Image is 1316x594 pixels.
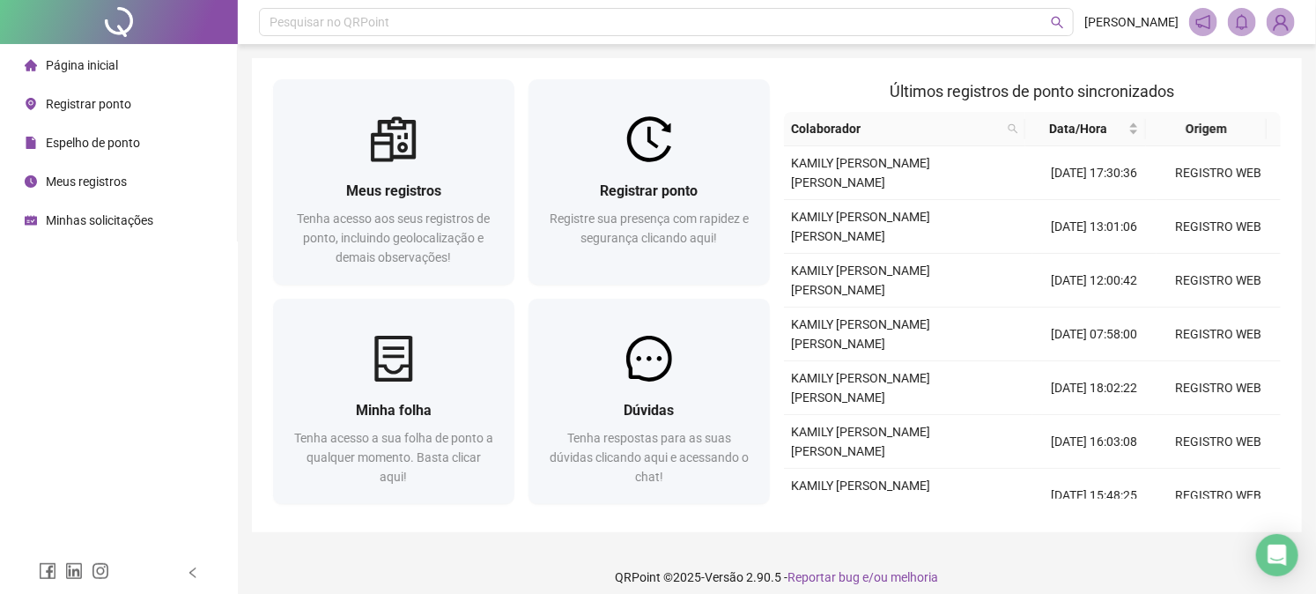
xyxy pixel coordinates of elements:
[39,562,56,580] span: facebook
[1025,112,1146,146] th: Data/Hora
[1032,308,1157,361] td: [DATE] 07:58:00
[1032,254,1157,308] td: [DATE] 12:00:42
[891,82,1175,100] span: Últimos registros de ponto sincronizados
[1032,146,1157,200] td: [DATE] 17:30:36
[356,402,432,419] span: Minha folha
[1157,308,1281,361] td: REGISTRO WEB
[1195,14,1211,30] span: notification
[601,182,699,199] span: Registrar ponto
[1032,415,1157,469] td: [DATE] 16:03:08
[46,136,140,150] span: Espelho de ponto
[25,98,37,110] span: environment
[1032,119,1125,138] span: Data/Hora
[550,212,749,245] span: Registre sua presença com rapidez e segurança clicando aqui!
[1084,12,1179,32] span: [PERSON_NAME]
[791,425,930,458] span: KAMILY [PERSON_NAME] [PERSON_NAME]
[187,567,199,579] span: left
[1157,254,1281,308] td: REGISTRO WEB
[25,137,37,149] span: file
[791,264,930,297] span: KAMILY [PERSON_NAME] [PERSON_NAME]
[706,570,744,584] span: Versão
[1032,361,1157,415] td: [DATE] 18:02:22
[1004,115,1022,142] span: search
[1008,123,1018,134] span: search
[1032,200,1157,254] td: [DATE] 13:01:06
[1234,14,1250,30] span: bell
[1157,415,1281,469] td: REGISTRO WEB
[65,562,83,580] span: linkedin
[1032,469,1157,523] td: [DATE] 15:48:25
[25,59,37,71] span: home
[625,402,675,419] span: Dúvidas
[46,213,153,227] span: Minhas solicitações
[1146,112,1267,146] th: Origem
[529,79,770,285] a: Registrar pontoRegistre sua presença com rapidez e segurança clicando aqui!
[46,58,118,72] span: Página inicial
[25,175,37,188] span: clock-circle
[788,570,939,584] span: Reportar bug e/ou melhoria
[791,119,1001,138] span: Colaborador
[791,479,930,512] span: KAMILY [PERSON_NAME] [PERSON_NAME]
[529,299,770,504] a: DúvidasTenha respostas para as suas dúvidas clicando aqui e acessando o chat!
[92,562,109,580] span: instagram
[273,79,514,285] a: Meus registrosTenha acesso aos seus registros de ponto, incluindo geolocalização e demais observa...
[46,97,131,111] span: Registrar ponto
[1051,16,1064,29] span: search
[346,182,441,199] span: Meus registros
[298,212,491,264] span: Tenha acesso aos seus registros de ponto, incluindo geolocalização e demais observações!
[791,156,930,189] span: KAMILY [PERSON_NAME] [PERSON_NAME]
[46,174,127,189] span: Meus registros
[294,431,493,484] span: Tenha acesso a sua folha de ponto a qualquer momento. Basta clicar aqui!
[1157,361,1281,415] td: REGISTRO WEB
[550,431,749,484] span: Tenha respostas para as suas dúvidas clicando aqui e acessando o chat!
[1157,200,1281,254] td: REGISTRO WEB
[1157,469,1281,523] td: REGISTRO WEB
[1256,534,1298,576] div: Open Intercom Messenger
[1268,9,1294,35] img: 89350
[791,210,930,243] span: KAMILY [PERSON_NAME] [PERSON_NAME]
[1157,146,1281,200] td: REGISTRO WEB
[791,371,930,405] span: KAMILY [PERSON_NAME] [PERSON_NAME]
[273,299,514,504] a: Minha folhaTenha acesso a sua folha de ponto a qualquer momento. Basta clicar aqui!
[791,317,930,351] span: KAMILY [PERSON_NAME] [PERSON_NAME]
[25,214,37,226] span: schedule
